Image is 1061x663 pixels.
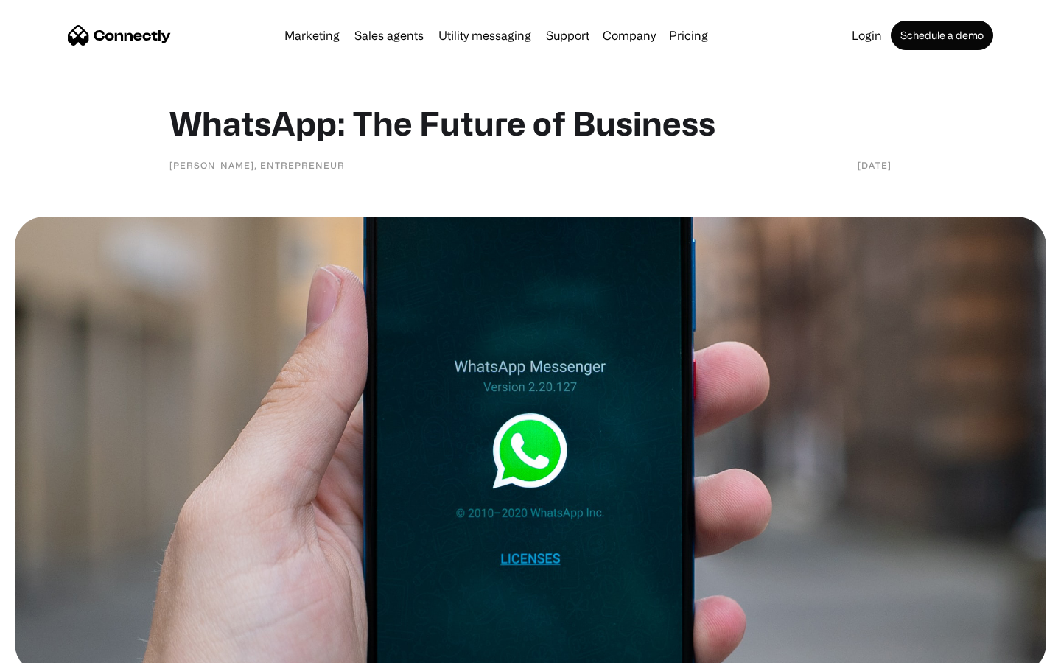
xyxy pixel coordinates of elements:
a: Pricing [663,29,714,41]
ul: Language list [29,637,88,658]
a: Utility messaging [433,29,537,41]
div: [DATE] [858,158,892,172]
a: Support [540,29,595,41]
a: Schedule a demo [891,21,993,50]
a: Login [846,29,888,41]
div: Company [603,25,656,46]
h1: WhatsApp: The Future of Business [169,103,892,143]
aside: Language selected: English [15,637,88,658]
div: [PERSON_NAME], Entrepreneur [169,158,345,172]
a: Sales agents [349,29,430,41]
a: Marketing [279,29,346,41]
